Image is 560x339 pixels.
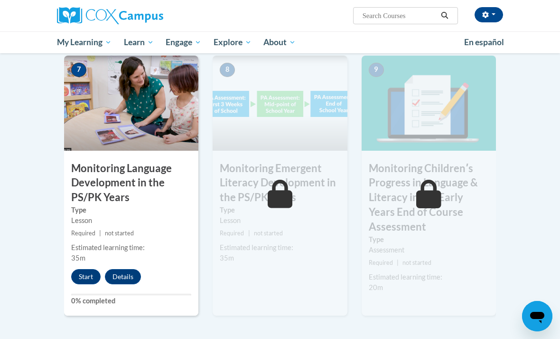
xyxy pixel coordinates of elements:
[464,37,504,47] span: En español
[57,7,163,24] img: Cox Campus
[124,37,154,48] span: Learn
[166,37,201,48] span: Engage
[258,31,302,53] a: About
[369,259,393,266] span: Required
[71,215,191,226] div: Lesson
[402,259,431,266] span: not started
[71,230,95,237] span: Required
[51,31,118,53] a: My Learning
[220,230,244,237] span: Required
[369,234,489,245] label: Type
[369,272,489,282] div: Estimated learning time:
[362,161,496,234] h3: Monitoring Childrenʹs Progress in Language & Literacy in the Early Years End of Course Assessment
[71,296,191,306] label: 0% completed
[57,7,196,24] a: Cox Campus
[57,37,112,48] span: My Learning
[522,301,552,331] iframe: Button to launch messaging window
[220,63,235,77] span: 8
[71,63,86,77] span: 7
[369,63,384,77] span: 9
[71,205,191,215] label: Type
[220,205,340,215] label: Type
[71,254,85,262] span: 35m
[64,56,198,151] img: Course Image
[213,56,347,151] img: Course Image
[254,230,283,237] span: not started
[213,161,347,205] h3: Monitoring Emergent Literacy Development in the PS/PK Years
[220,215,340,226] div: Lesson
[64,161,198,205] h3: Monitoring Language Development in the PS/PK Years
[397,259,399,266] span: |
[362,10,438,21] input: Search Courses
[50,31,510,53] div: Main menu
[475,7,503,22] button: Account Settings
[214,37,252,48] span: Explore
[118,31,160,53] a: Learn
[220,242,340,253] div: Estimated learning time:
[438,10,452,21] button: Search
[369,283,383,291] span: 20m
[369,245,489,255] div: Assessment
[362,56,496,151] img: Course Image
[159,31,207,53] a: Engage
[263,37,296,48] span: About
[248,230,250,237] span: |
[71,242,191,253] div: Estimated learning time:
[207,31,258,53] a: Explore
[105,230,134,237] span: not started
[105,269,141,284] button: Details
[220,254,234,262] span: 35m
[71,269,101,284] button: Start
[458,32,510,52] a: En español
[99,230,101,237] span: |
